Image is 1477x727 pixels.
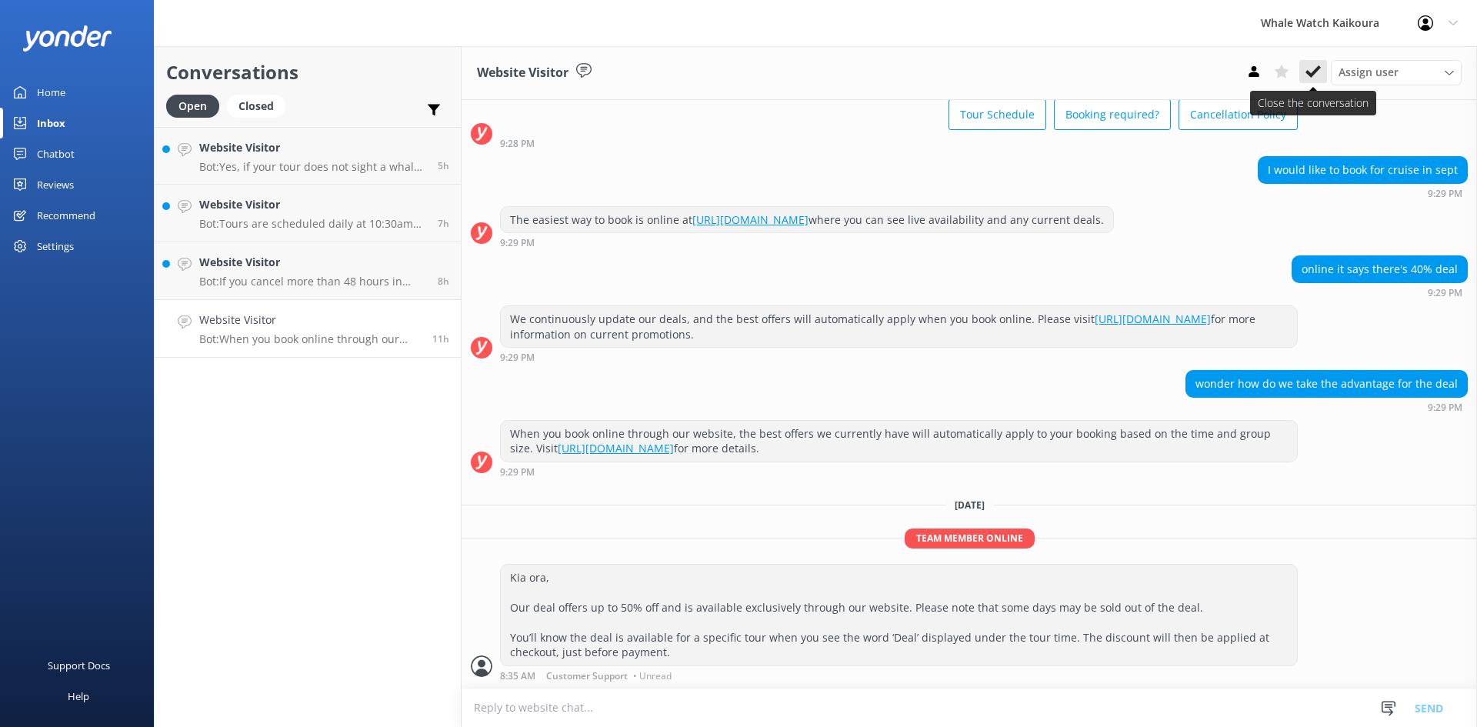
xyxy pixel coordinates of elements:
[155,300,461,358] a: Website VisitorBot:When you book online through our website, the best offers we currently have wi...
[37,200,95,231] div: Recommend
[48,650,110,681] div: Support Docs
[199,312,421,328] h4: Website Visitor
[546,672,628,681] span: Customer Support
[37,138,75,169] div: Chatbot
[155,242,461,300] a: Website VisitorBot:If you cancel more than 48 hours in advance of your tour departure, you get a ...
[949,99,1046,130] button: Tour Schedule
[199,160,426,174] p: Bot: Yes, if your tour does not sight a whale, an 80% refund is due, regardless of the type of ti...
[199,332,421,346] p: Bot: When you book online through our website, the best offers we currently have will automatical...
[37,77,65,108] div: Home
[68,681,89,712] div: Help
[37,108,65,138] div: Inbox
[1179,99,1298,130] button: Cancellation Policy
[558,441,674,455] a: [URL][DOMAIN_NAME]
[1292,256,1467,282] div: online it says there's 40% deal
[199,217,426,231] p: Bot: Tours are scheduled daily at 10:30am year-round. Extra tours may be added at 7:45am and 1:15...
[166,95,219,118] div: Open
[37,231,74,262] div: Settings
[500,672,535,681] strong: 8:35 AM
[199,139,426,156] h4: Website Visitor
[438,159,449,172] span: 03:30am 12-Aug-2025 (UTC +12:00) Pacific/Auckland
[1185,402,1468,412] div: 09:29pm 11-Aug-2025 (UTC +12:00) Pacific/Auckland
[500,670,1298,681] div: 08:35am 12-Aug-2025 (UTC +12:00) Pacific/Auckland
[500,238,535,248] strong: 9:29 PM
[500,237,1114,248] div: 09:29pm 11-Aug-2025 (UTC +12:00) Pacific/Auckland
[1339,64,1399,81] span: Assign user
[500,139,535,148] strong: 9:28 PM
[945,499,994,512] span: [DATE]
[1331,60,1462,85] div: Assign User
[1428,288,1462,298] strong: 9:29 PM
[1258,188,1468,198] div: 09:29pm 11-Aug-2025 (UTC +12:00) Pacific/Auckland
[500,466,1298,477] div: 09:29pm 11-Aug-2025 (UTC +12:00) Pacific/Auckland
[500,468,535,477] strong: 9:29 PM
[905,529,1035,548] span: Team member online
[500,353,535,362] strong: 9:29 PM
[199,254,426,271] h4: Website Visitor
[432,332,449,345] span: 09:29pm 11-Aug-2025 (UTC +12:00) Pacific/Auckland
[501,306,1297,347] div: We continuously update our deals, and the best offers will automatically apply when you book onli...
[199,196,426,213] h4: Website Visitor
[166,97,227,114] a: Open
[166,58,449,87] h2: Conversations
[438,275,449,288] span: 12:05am 12-Aug-2025 (UTC +12:00) Pacific/Auckland
[501,565,1297,666] div: Kia ora, Our deal offers up to 50% off and is available exclusively through our website. Please n...
[1428,189,1462,198] strong: 9:29 PM
[155,185,461,242] a: Website VisitorBot:Tours are scheduled daily at 10:30am year-round. Extra tours may be added at 7...
[37,169,74,200] div: Reviews
[633,672,672,681] span: • Unread
[23,25,112,51] img: yonder-white-logo.png
[1095,312,1211,326] a: [URL][DOMAIN_NAME]
[199,275,426,288] p: Bot: If you cancel more than 48 hours in advance of your tour departure, you get a 100% refund. T...
[227,97,293,114] a: Closed
[501,421,1297,462] div: When you book online through our website, the best offers we currently have will automatically ap...
[500,138,1298,148] div: 09:28pm 11-Aug-2025 (UTC +12:00) Pacific/Auckland
[155,127,461,185] a: Website VisitorBot:Yes, if your tour does not sight a whale, an 80% refund is due, regardless of ...
[227,95,285,118] div: Closed
[1186,371,1467,397] div: wonder how do we take the advantage for the deal
[692,212,809,227] a: [URL][DOMAIN_NAME]
[1259,157,1467,183] div: I would like to book for cruise in sept
[1292,287,1468,298] div: 09:29pm 11-Aug-2025 (UTC +12:00) Pacific/Auckland
[1428,403,1462,412] strong: 9:29 PM
[500,352,1298,362] div: 09:29pm 11-Aug-2025 (UTC +12:00) Pacific/Auckland
[1054,99,1171,130] button: Booking required?
[438,217,449,230] span: 01:32am 12-Aug-2025 (UTC +12:00) Pacific/Auckland
[477,63,568,83] h3: Website Visitor
[501,207,1113,233] div: The easiest way to book is online at where you can see live availability and any current deals.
